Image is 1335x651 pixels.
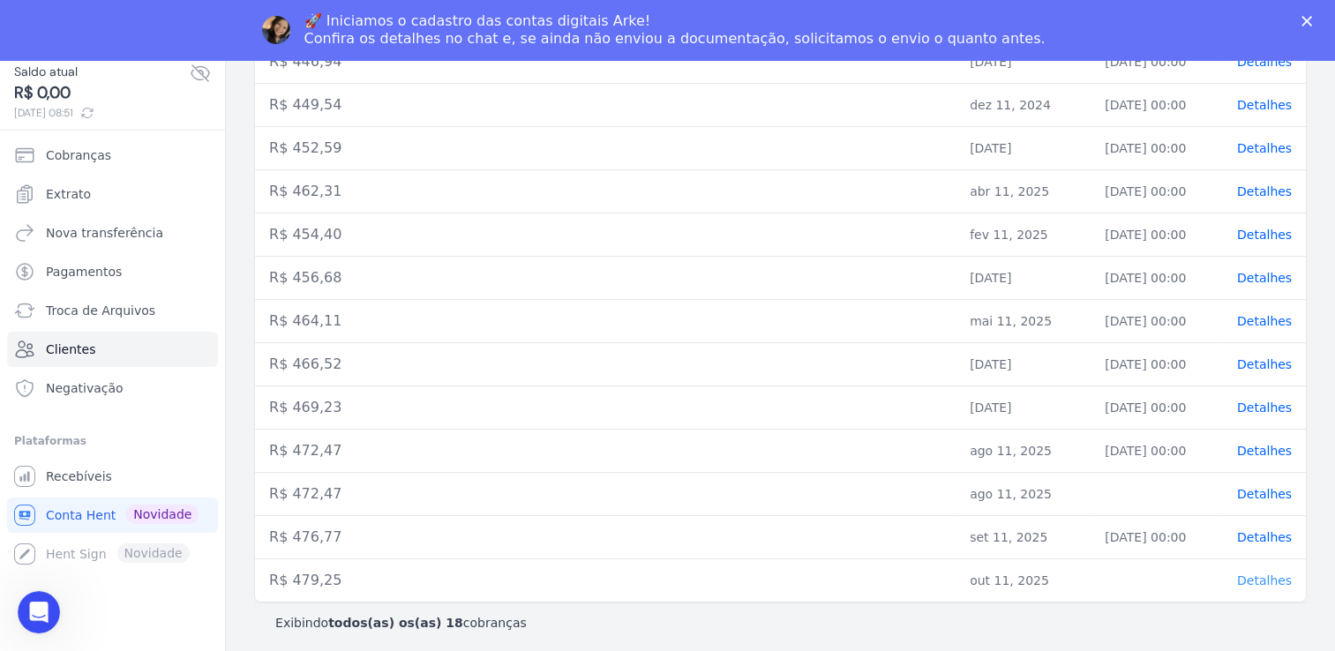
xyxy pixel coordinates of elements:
a: Detalhes [1237,444,1292,458]
td: [DATE] 00:00 [1091,170,1223,213]
td: [DATE] [956,343,1091,386]
img: Profile image for Adriane [262,16,290,44]
span: Pagamentos [46,263,122,281]
td: R$ 472,47 [255,430,956,473]
div: 🚀 Iniciamos o cadastro das contas digitais Arke! Confira os detalhes no chat e, se ainda não envi... [304,12,1046,48]
iframe: Intercom live chat [18,591,60,633]
td: [DATE] 00:00 [1091,386,1223,430]
td: [DATE] 00:00 [1091,84,1223,127]
td: R$ 466,52 [255,343,956,386]
a: Negativação [7,370,218,406]
a: Extrato [7,176,218,212]
td: [DATE] 00:00 [1091,127,1223,170]
a: Clientes [7,332,218,367]
td: [DATE] [956,257,1091,300]
a: Detalhes [1237,271,1292,285]
span: R$ 0,00 [14,81,190,105]
span: [DATE] 08:51 [14,105,190,121]
span: Cobranças [46,146,111,164]
span: Novidade [126,505,199,524]
td: R$ 449,54 [255,84,956,127]
a: Cobranças [7,138,218,173]
a: Detalhes [1237,184,1292,198]
span: Recebíveis [46,468,112,485]
td: set 11, 2025 [956,516,1091,559]
div: Fechar [1301,16,1319,26]
span: Saldo atual [14,63,190,81]
span: Troca de Arquivos [46,302,155,319]
div: Plataformas [14,430,211,452]
td: [DATE] 00:00 [1091,516,1223,559]
td: R$ 446,94 [255,41,956,84]
a: Detalhes [1237,530,1292,544]
p: Exibindo cobranças [275,614,527,632]
td: R$ 479,25 [255,559,956,602]
td: ago 11, 2025 [956,430,1091,473]
a: Detalhes [1237,98,1292,112]
a: Detalhes [1237,357,1292,371]
b: todos(as) os(as) 18 [328,616,463,630]
td: R$ 452,59 [255,127,956,170]
a: Detalhes [1237,487,1292,501]
span: Conta Hent [46,506,116,524]
td: R$ 476,77 [255,516,956,559]
td: out 11, 2025 [956,559,1091,602]
a: Nova transferência [7,215,218,251]
td: R$ 456,68 [255,257,956,300]
td: R$ 454,40 [255,213,956,257]
td: dez 11, 2024 [956,84,1091,127]
a: Detalhes [1237,55,1292,69]
td: [DATE] 00:00 [1091,213,1223,257]
td: abr 11, 2025 [956,170,1091,213]
td: [DATE] [956,386,1091,430]
td: [DATE] [956,41,1091,84]
span: Negativação [46,379,124,397]
td: ago 11, 2025 [956,473,1091,516]
a: Detalhes [1237,228,1292,242]
td: [DATE] 00:00 [1091,300,1223,343]
span: Nova transferência [46,224,163,242]
td: [DATE] [956,127,1091,170]
span: Extrato [46,185,91,203]
td: mai 11, 2025 [956,300,1091,343]
td: R$ 464,11 [255,300,956,343]
a: Detalhes [1237,400,1292,415]
nav: Sidebar [14,138,211,572]
td: [DATE] 00:00 [1091,257,1223,300]
a: Troca de Arquivos [7,293,218,328]
a: Detalhes [1237,314,1292,328]
a: Detalhes [1237,141,1292,155]
td: [DATE] 00:00 [1091,41,1223,84]
td: [DATE] 00:00 [1091,343,1223,386]
a: Pagamentos [7,254,218,289]
td: R$ 472,47 [255,473,956,516]
a: Conta Hent Novidade [7,498,218,533]
a: Recebíveis [7,459,218,494]
td: R$ 469,23 [255,386,956,430]
td: fev 11, 2025 [956,213,1091,257]
td: R$ 462,31 [255,170,956,213]
span: Clientes [46,340,95,358]
a: Detalhes [1237,573,1292,587]
td: [DATE] 00:00 [1091,430,1223,473]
